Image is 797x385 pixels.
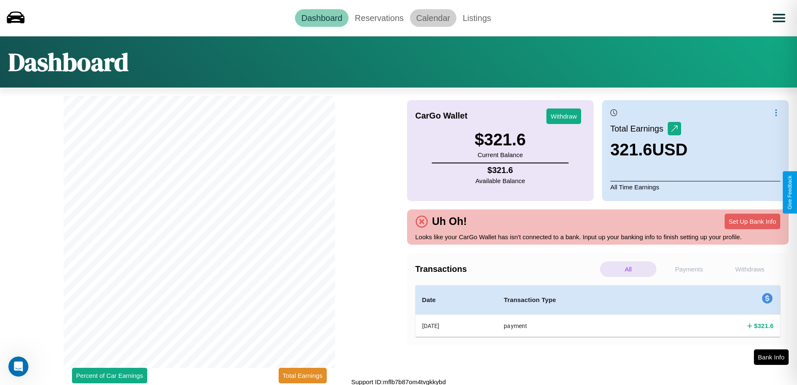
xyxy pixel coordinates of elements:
[415,264,598,274] h4: Transactions
[610,121,668,136] p: Total Earnings
[474,130,525,149] h3: $ 321.6
[279,368,327,383] button: Total Earnings
[787,176,793,209] div: Give Feedback
[415,111,468,121] h4: CarGo Wallet
[415,231,781,243] p: Looks like your CarGo Wallet has isn't connected to a bank. Input up your banking info to finish ...
[546,109,581,124] button: Withdraw
[8,357,28,377] iframe: Intercom live chat
[754,349,789,365] button: Bank Info
[610,140,688,159] h3: 321.6 USD
[349,9,410,27] a: Reservations
[422,295,491,305] h4: Date
[474,149,525,160] p: Current Balance
[410,9,456,27] a: Calendar
[767,6,791,30] button: Open menu
[475,175,525,186] p: Available Balance
[456,9,497,27] a: Listings
[661,261,717,277] p: Payments
[722,261,778,277] p: Withdraws
[8,45,128,79] h1: Dashboard
[72,368,147,383] button: Percent of Car Earnings
[497,315,671,337] th: payment
[415,315,497,337] th: [DATE]
[428,215,471,227] h4: Uh Oh!
[754,321,774,330] h4: $ 321.6
[725,214,780,229] button: Set Up Bank Info
[295,9,349,27] a: Dashboard
[504,295,664,305] h4: Transaction Type
[475,165,525,175] h4: $ 321.6
[610,181,780,193] p: All Time Earnings
[415,285,781,337] table: simple table
[600,261,656,277] p: All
